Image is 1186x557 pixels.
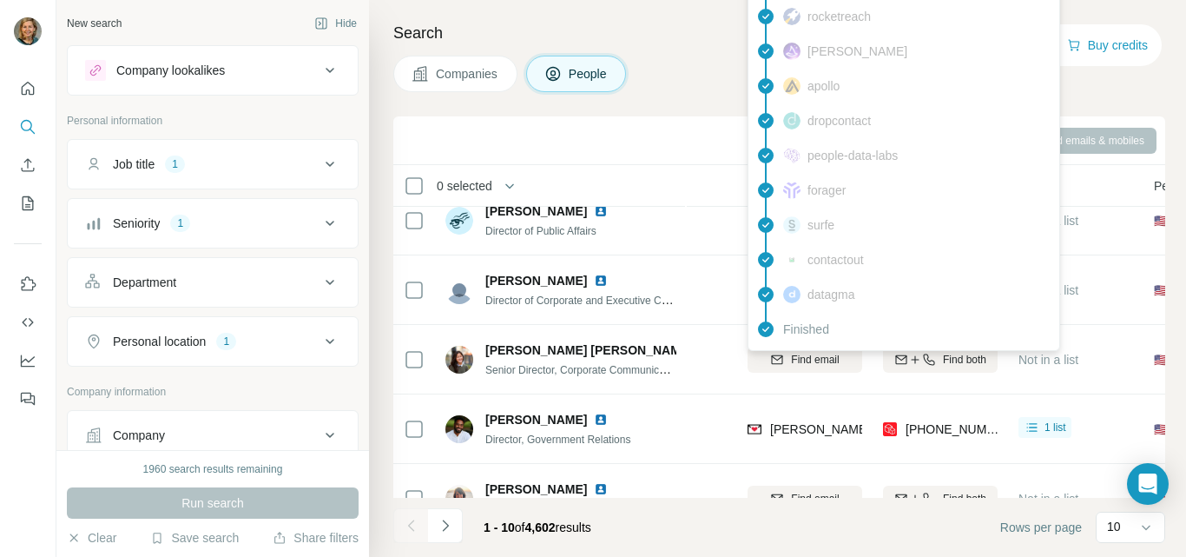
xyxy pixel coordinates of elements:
[1154,212,1169,229] span: 🇺🇸
[393,21,1165,45] h4: Search
[807,43,907,60] span: [PERSON_NAME]
[770,422,1076,436] span: [PERSON_NAME][EMAIL_ADDRESS][DOMAIN_NAME]
[216,334,236,349] div: 1
[883,486,998,512] button: Find both
[485,293,731,307] span: Director of Corporate and Executive Communications
[525,521,556,534] span: 4,602
[783,321,829,338] span: Finished
[273,529,359,547] button: Share filters
[807,147,898,164] span: people-data-labs
[1154,421,1169,438] span: 🇺🇸
[116,62,225,79] div: Company lookalikes
[807,251,864,269] span: contactout
[807,77,840,95] span: apollo
[484,521,591,534] span: results
[515,521,525,534] span: of
[807,8,871,25] span: rocketreach
[594,413,608,427] img: LinkedIn logo
[1000,519,1082,536] span: Rows per page
[485,225,596,237] span: Director of Public Affairs
[783,112,801,129] img: provider dropcontact logo
[68,321,358,362] button: Personal location1
[1018,353,1078,367] span: Not in a list
[437,177,492,195] span: 0 selected
[302,10,369,36] button: Hide
[428,508,463,543] button: Navigate to next page
[783,286,801,303] img: provider datagma logo
[783,182,801,199] img: provider forager logo
[113,274,176,291] div: Department
[150,529,239,547] button: Save search
[14,111,42,143] button: Search
[14,383,42,414] button: Feedback
[783,8,801,25] img: provider rocketreach logo
[67,113,359,129] p: Personal information
[783,77,801,95] img: provider apollo logo
[485,272,587,289] span: [PERSON_NAME]
[170,216,190,231] div: 1
[143,461,283,477] div: 1960 search results remaining
[807,112,871,129] span: dropcontact
[68,262,358,303] button: Department
[783,255,801,264] img: provider contactout logo
[113,427,165,444] div: Company
[14,149,42,181] button: Enrich CSV
[113,333,206,350] div: Personal location
[791,491,839,507] span: Find email
[68,414,358,456] button: Company
[1018,492,1078,506] span: Not in a list
[485,202,587,220] span: [PERSON_NAME]
[14,345,42,376] button: Dashboard
[68,202,358,244] button: Seniority1
[943,491,986,507] span: Find both
[783,148,801,163] img: provider people-data-labs logo
[14,307,42,338] button: Use Surfe API
[113,215,160,232] div: Seniority
[807,286,854,303] span: datagma
[1154,351,1169,368] span: 🇺🇸
[748,421,761,438] img: provider findymail logo
[14,17,42,45] img: Avatar
[485,341,693,359] span: [PERSON_NAME] [PERSON_NAME]
[445,276,473,304] img: Avatar
[67,529,116,547] button: Clear
[783,216,801,234] img: provider surfe logo
[943,352,986,368] span: Find both
[748,347,862,373] button: Find email
[594,274,608,288] img: LinkedIn logo
[569,65,609,83] span: People
[436,65,499,83] span: Companies
[1107,518,1121,535] p: 10
[906,422,1015,436] span: [PHONE_NUMBER]
[748,486,862,512] button: Find email
[67,384,359,400] p: Company information
[807,182,846,199] span: forager
[1127,463,1169,505] div: Open Intercom Messenger
[594,204,608,218] img: LinkedIn logo
[113,156,155,173] div: Job title
[485,434,630,446] span: Director, Government Relations
[807,216,834,234] span: surfe
[485,411,587,428] span: [PERSON_NAME]
[783,43,801,60] img: provider wiza logo
[485,362,687,376] span: Senior Director, Corporate Communications
[14,73,42,104] button: Quick start
[594,482,608,496] img: LinkedIn logo
[165,156,185,172] div: 1
[445,485,473,513] img: Avatar
[485,481,587,498] span: [PERSON_NAME]
[14,188,42,219] button: My lists
[883,421,897,438] img: provider prospeo logo
[68,143,358,185] button: Job title1
[67,16,122,31] div: New search
[484,521,515,534] span: 1 - 10
[14,269,42,300] button: Use Surfe on LinkedIn
[68,50,358,91] button: Company lookalikes
[791,352,839,368] span: Find email
[445,415,473,443] img: Avatar
[1154,282,1169,299] span: 🇺🇸
[883,347,998,373] button: Find both
[1044,420,1066,435] span: 1 list
[445,207,473,235] img: Avatar
[1067,33,1148,57] button: Buy credits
